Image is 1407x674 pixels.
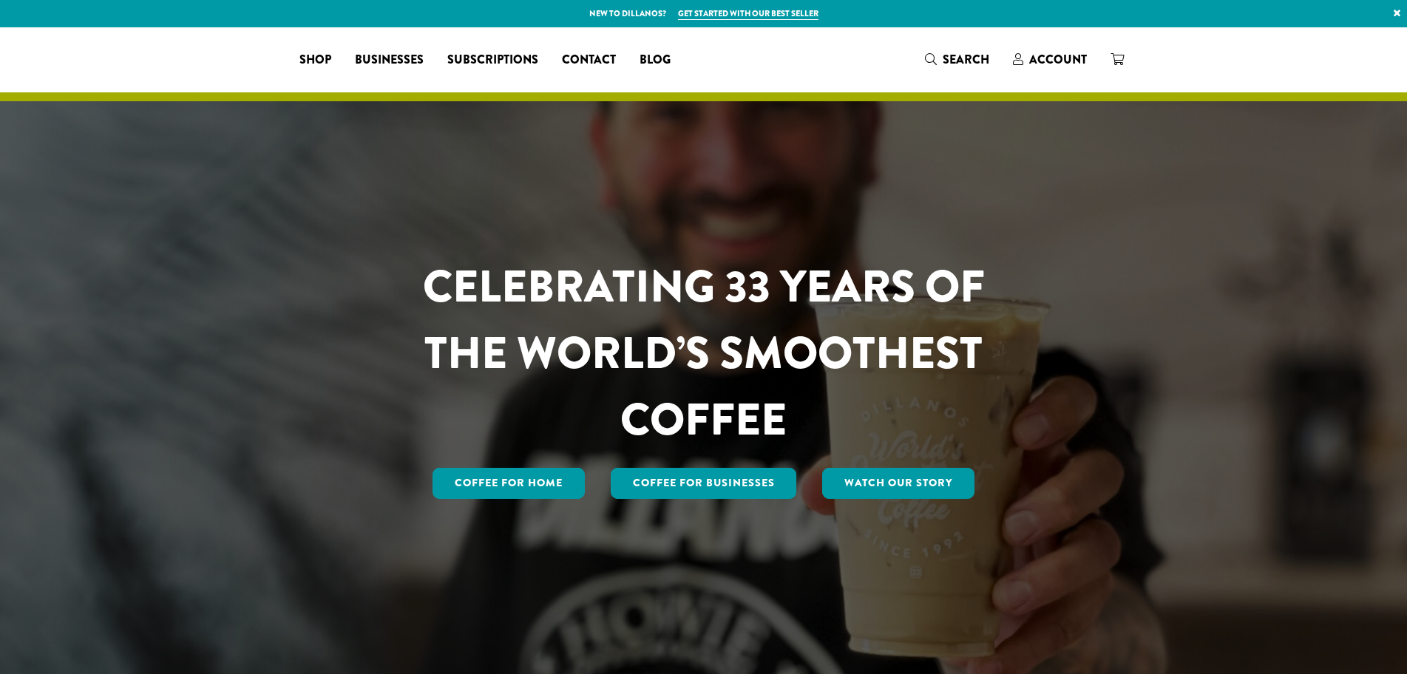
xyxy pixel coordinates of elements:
a: Shop [288,48,343,72]
a: Watch Our Story [822,468,974,499]
span: Search [943,51,989,68]
span: Blog [640,51,671,69]
span: Contact [562,51,616,69]
h1: CELEBRATING 33 YEARS OF THE WORLD’S SMOOTHEST COFFEE [379,253,1028,453]
span: Subscriptions [447,51,538,69]
a: Search [913,47,1001,72]
span: Businesses [355,51,424,69]
a: Coffee for Home [433,468,585,499]
span: Shop [299,51,331,69]
a: Coffee For Businesses [611,468,797,499]
span: Account [1029,51,1087,68]
a: Get started with our best seller [678,7,818,20]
